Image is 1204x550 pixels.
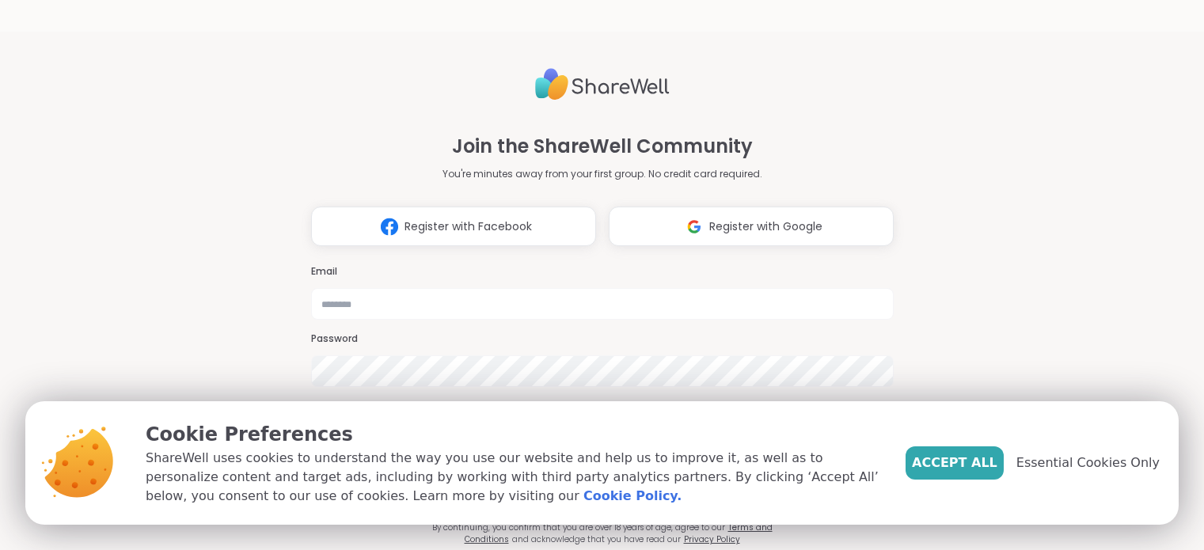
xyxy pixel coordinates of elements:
h3: Email [311,265,894,279]
span: Register with Facebook [404,218,532,235]
h1: Join the ShareWell Community [452,132,753,161]
span: Accept All [912,453,997,472]
a: Terms and Conditions [465,522,773,545]
span: Register with Google [709,218,822,235]
a: Privacy Policy [684,533,740,545]
p: You're minutes away from your first group. No credit card required. [442,167,762,181]
button: Register with Google [609,207,894,246]
img: ShareWell Logomark [679,212,709,241]
img: ShareWell Logomark [374,212,404,241]
img: ShareWell Logo [535,62,670,107]
p: Cookie Preferences [146,420,880,449]
span: and acknowledge that you have read our [512,533,681,545]
button: Register with Facebook [311,207,596,246]
p: ShareWell uses cookies to understand the way you use our website and help us to improve it, as we... [146,449,880,506]
span: Essential Cookies Only [1016,453,1160,472]
h3: Password [311,332,894,346]
button: Accept All [906,446,1004,480]
span: By continuing, you confirm that you are over 18 years of age, agree to our [432,522,725,533]
a: Cookie Policy. [583,487,682,506]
